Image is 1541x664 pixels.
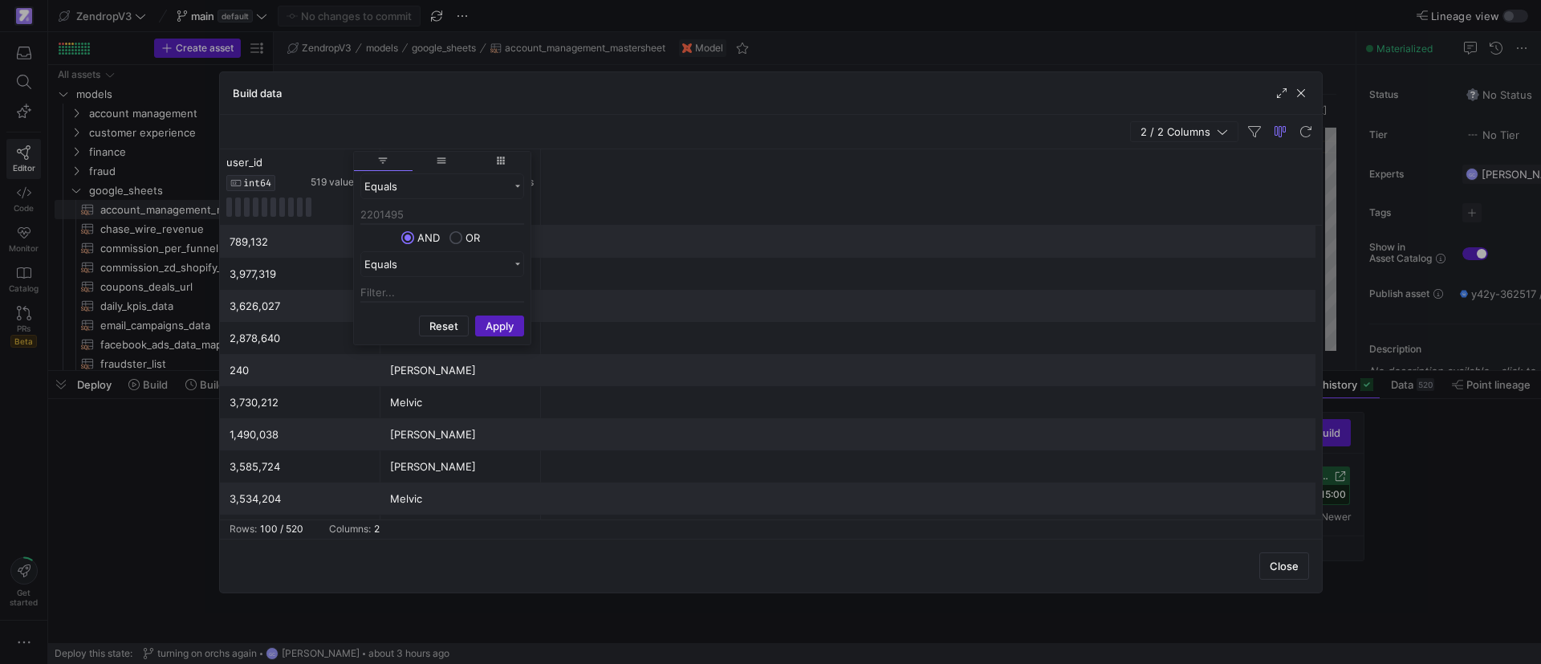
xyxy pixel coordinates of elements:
div: 2,306,728 [230,515,371,547]
div: Columns: [329,523,371,535]
button: Close [1259,552,1309,580]
div: [PERSON_NAME] [390,451,531,483]
div: 240 [230,355,371,386]
span: columns [471,152,530,171]
input: Filter Value [360,206,524,225]
div: Melvic [390,387,531,418]
button: Apply [475,316,524,336]
span: filter [354,152,413,171]
button: 2 / 2 Columns [1130,121,1238,142]
div: Filtering operator [360,173,524,199]
span: user_id [226,156,262,169]
input: Filter Value [360,283,524,303]
div: Rows: [230,523,257,535]
span: general [413,152,471,171]
div: Equals [364,258,509,271]
div: Melvic [390,483,531,515]
div: 1,490,038 [230,419,371,450]
span: INT64 [243,177,271,189]
div: [PERSON_NAME] [390,515,531,547]
div: 100 / 520 [260,523,303,535]
span: 519 values [311,177,359,188]
span: 2 / 2 Columns [1141,125,1217,138]
div: 2 [374,523,380,535]
div: Equals [364,180,509,193]
div: 3,977,319 [230,259,371,290]
div: 3,534,204 [230,483,371,515]
button: Reset [419,316,469,336]
div: OR [466,231,480,244]
div: AND [417,231,440,244]
div: 3,585,724 [230,451,371,483]
div: Filtering operator [360,251,524,277]
div: 789,132 [230,226,371,258]
span: Close [1270,560,1299,572]
div: [PERSON_NAME] [390,419,531,450]
div: 3,730,212 [230,387,371,418]
div: [PERSON_NAME] [390,355,531,386]
div: 3,626,027 [230,291,371,322]
div: Column Menu [353,151,531,345]
h3: Build data [233,87,282,100]
div: 2,878,640 [230,323,371,354]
